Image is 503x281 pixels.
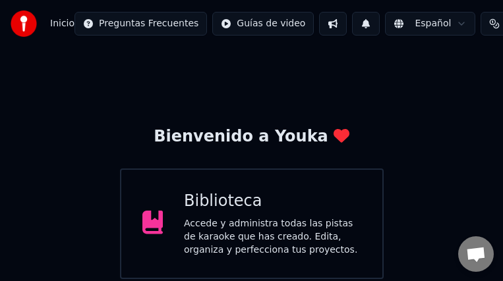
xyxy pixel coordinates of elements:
[184,217,361,257] div: Accede y administra todas las pistas de karaoke que has creado. Edita, organiza y perfecciona tus...
[212,12,314,36] button: Guías de video
[154,126,349,147] div: Bienvenido a Youka
[50,17,74,30] nav: breadcrumb
[458,236,494,272] div: Chat abierto
[50,17,74,30] span: Inicio
[11,11,37,37] img: youka
[74,12,207,36] button: Preguntas Frecuentes
[184,191,361,212] div: Biblioteca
